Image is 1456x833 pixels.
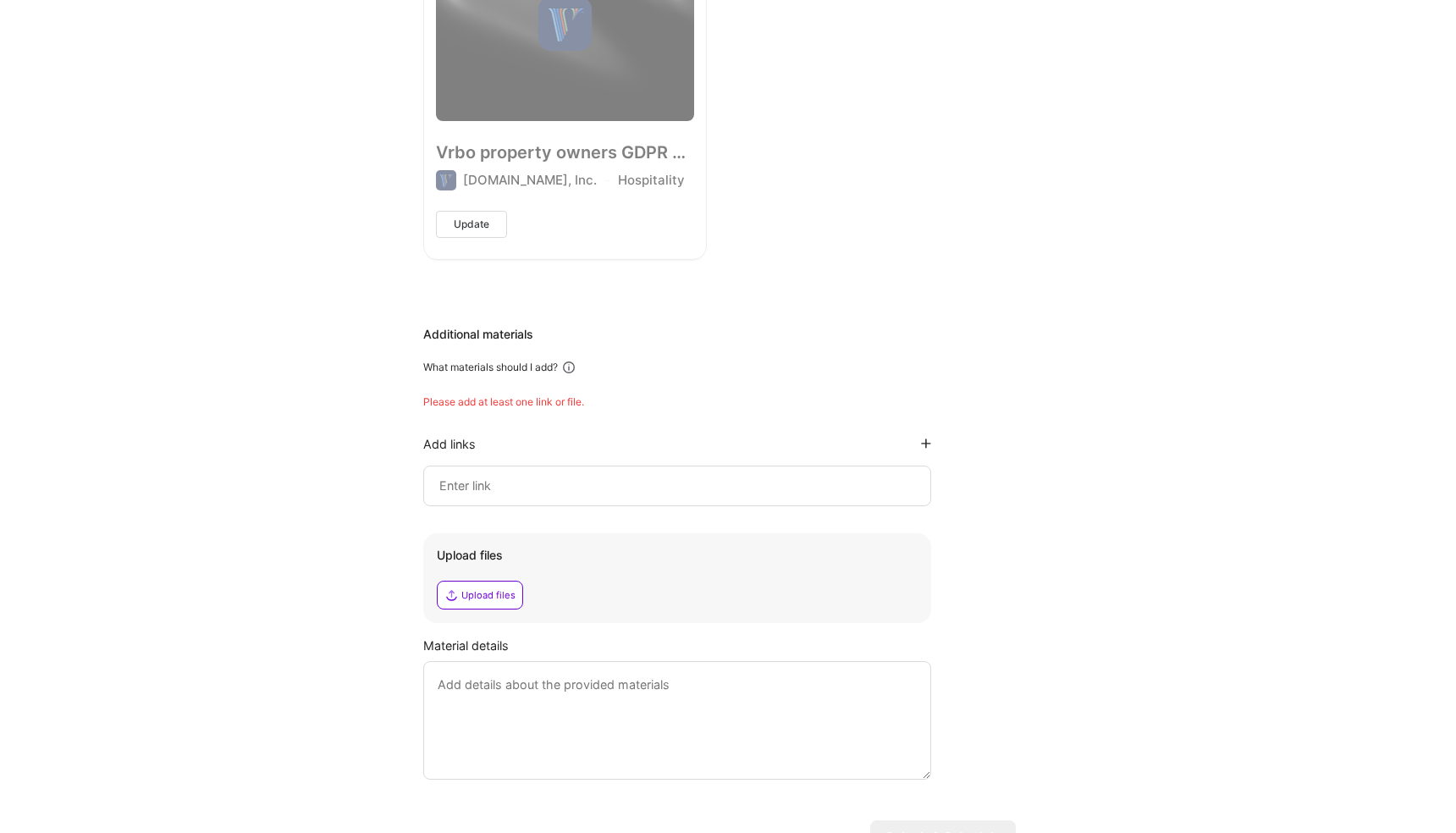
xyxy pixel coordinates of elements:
i: icon Info [561,360,576,375]
i: icon PlusBlackFlat [921,439,931,449]
div: Upload files [461,588,516,602]
span: Update [454,217,489,232]
div: Please add at least one link or file. [423,395,1016,409]
div: Additional materials [423,326,1016,343]
div: Add links [423,436,476,452]
div: What materials should I add? [423,361,558,374]
div: Upload files [437,547,918,564]
div: Material details [423,637,1016,654]
input: Enter link [438,476,917,496]
button: Update [436,211,507,238]
i: icon Upload2 [444,588,458,602]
